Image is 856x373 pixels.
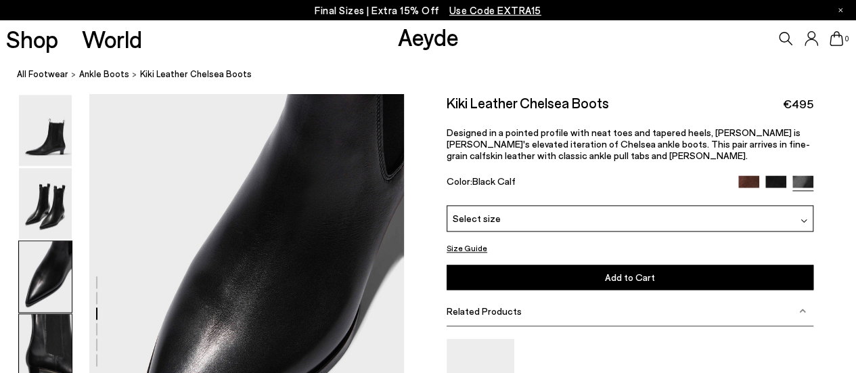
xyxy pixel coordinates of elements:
[19,95,72,166] img: Kiki Leather Chelsea Boots - Image 1
[783,95,813,112] span: €495
[472,175,516,187] span: Black Calf
[447,305,522,316] span: Related Products
[19,241,72,312] img: Kiki Leather Chelsea Boots - Image 3
[82,27,142,51] a: World
[605,271,655,283] span: Add to Cart
[315,2,541,19] p: Final Sizes | Extra 15% Off
[79,69,129,80] span: Ankle Boots
[447,265,813,290] button: Add to Cart
[447,240,487,257] button: Size Guide
[79,68,129,82] a: Ankle Boots
[19,168,72,239] img: Kiki Leather Chelsea Boots - Image 2
[17,57,856,94] nav: breadcrumb
[801,217,807,224] img: svg%3E
[447,175,727,191] div: Color:
[447,127,810,161] span: Designed in a pointed profile with neat toes and tapered heels, [PERSON_NAME] is [PERSON_NAME]'s ...
[6,27,58,51] a: Shop
[830,31,843,46] a: 0
[447,94,609,111] h2: Kiki Leather Chelsea Boots
[17,68,68,82] a: All Footwear
[453,211,501,225] span: Select size
[140,68,252,82] span: Kiki Leather Chelsea Boots
[397,22,458,51] a: Aeyde
[843,35,850,43] span: 0
[449,4,541,16] span: Navigate to /collections/ss25-final-sizes
[799,307,806,314] img: svg%3E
